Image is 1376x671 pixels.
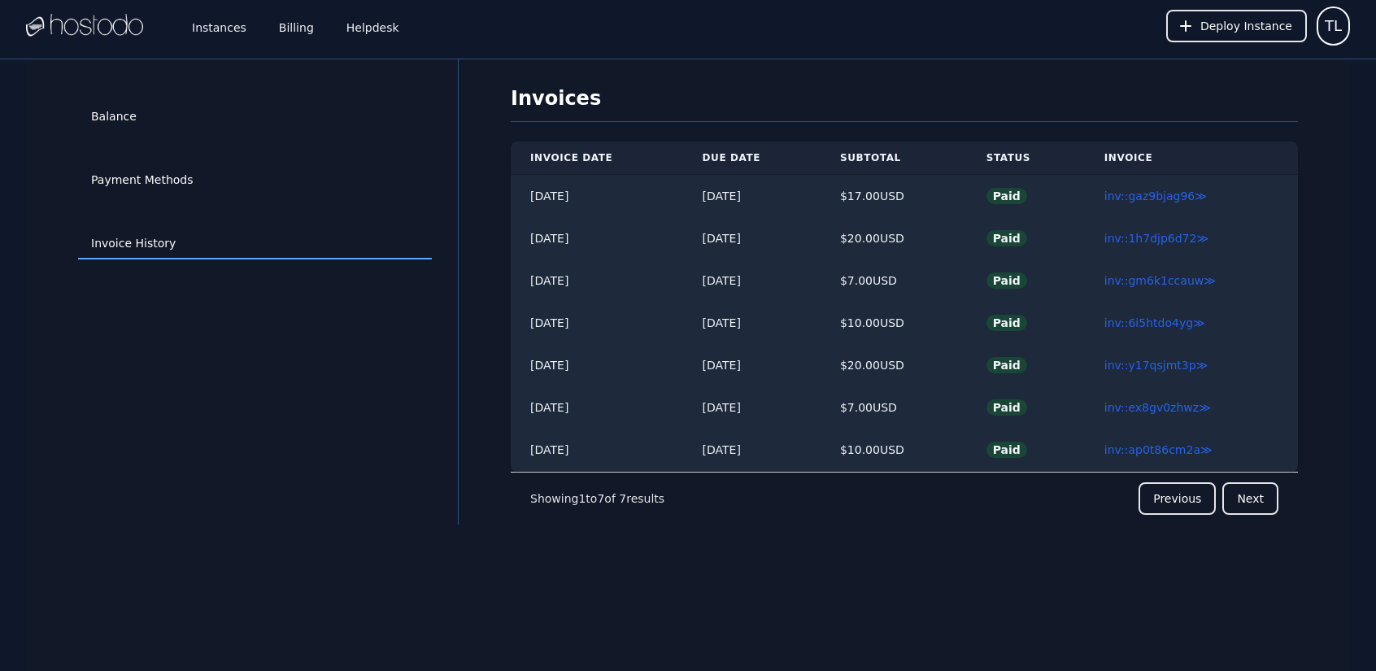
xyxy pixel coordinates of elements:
[986,315,1027,331] span: Paid
[511,344,683,386] td: [DATE]
[986,188,1027,204] span: Paid
[840,315,947,331] div: $ 10.00 USD
[78,165,432,196] a: Payment Methods
[511,429,683,472] td: [DATE]
[511,85,1298,122] h1: Invoices
[840,399,947,416] div: $ 7.00 USD
[821,142,967,175] th: Subtotal
[1317,7,1350,46] button: User menu
[511,142,683,175] th: Invoice Date
[619,492,626,505] span: 7
[1104,274,1216,287] a: inv::gm6k1ccauw≫
[597,492,604,505] span: 7
[78,229,432,259] a: Invoice History
[986,399,1027,416] span: Paid
[1104,443,1213,456] a: inv::ap0t86cm2a≫
[511,259,683,302] td: [DATE]
[683,259,821,302] td: [DATE]
[840,188,947,204] div: $ 17.00 USD
[683,142,821,175] th: Due Date
[1104,401,1211,414] a: inv::ex8gv0zhwz≫
[840,442,947,458] div: $ 10.00 USD
[986,272,1027,289] span: Paid
[683,386,821,429] td: [DATE]
[511,175,683,218] td: [DATE]
[683,344,821,386] td: [DATE]
[1222,482,1278,515] button: Next
[578,492,586,505] span: 1
[986,442,1027,458] span: Paid
[967,142,1085,175] th: Status
[683,302,821,344] td: [DATE]
[1104,232,1208,245] a: inv::1h7djp6d72≫
[78,102,432,133] a: Balance
[683,175,821,218] td: [DATE]
[1104,359,1208,372] a: inv::y17qsjmt3p≫
[683,429,821,472] td: [DATE]
[683,217,821,259] td: [DATE]
[511,217,683,259] td: [DATE]
[840,357,947,373] div: $ 20.00 USD
[986,357,1027,373] span: Paid
[511,386,683,429] td: [DATE]
[1139,482,1216,515] button: Previous
[840,272,947,289] div: $ 7.00 USD
[1200,18,1292,34] span: Deploy Instance
[986,230,1027,246] span: Paid
[1325,15,1342,37] span: TL
[840,230,947,246] div: $ 20.00 USD
[511,472,1298,525] nav: Pagination
[26,14,143,38] img: Logo
[1104,190,1207,203] a: inv::gaz9bjag96≫
[1085,142,1298,175] th: Invoice
[530,490,664,507] p: Showing to of results
[1166,10,1307,42] button: Deploy Instance
[1104,316,1205,329] a: inv::6i5htdo4yg≫
[511,302,683,344] td: [DATE]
